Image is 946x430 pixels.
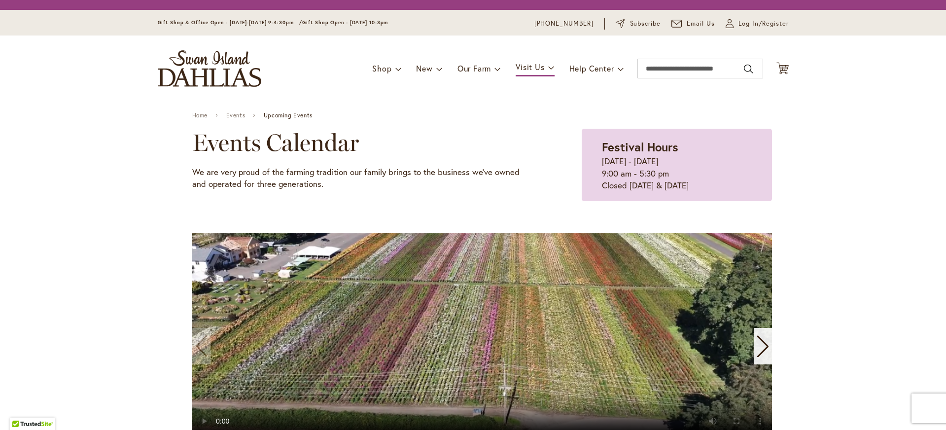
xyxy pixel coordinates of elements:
[744,61,753,77] button: Search
[616,19,661,29] a: Subscribe
[687,19,715,29] span: Email Us
[457,63,491,73] span: Our Farm
[602,139,678,155] strong: Festival Hours
[192,112,208,119] a: Home
[569,63,614,73] span: Help Center
[192,166,533,190] p: We are very proud of the farming tradition our family brings to the business we've owned and oper...
[516,62,544,72] span: Visit Us
[158,19,303,26] span: Gift Shop & Office Open - [DATE]-[DATE] 9-4:30pm /
[630,19,661,29] span: Subscribe
[671,19,715,29] a: Email Us
[602,155,751,191] p: [DATE] - [DATE] 9:00 am - 5:30 pm Closed [DATE] & [DATE]
[192,129,533,156] h2: Events Calendar
[302,19,388,26] span: Gift Shop Open - [DATE] 10-3pm
[738,19,789,29] span: Log In/Register
[372,63,391,73] span: Shop
[226,112,245,119] a: Events
[416,63,432,73] span: New
[158,50,261,87] a: store logo
[534,19,594,29] a: [PHONE_NUMBER]
[726,19,789,29] a: Log In/Register
[264,112,313,119] span: Upcoming Events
